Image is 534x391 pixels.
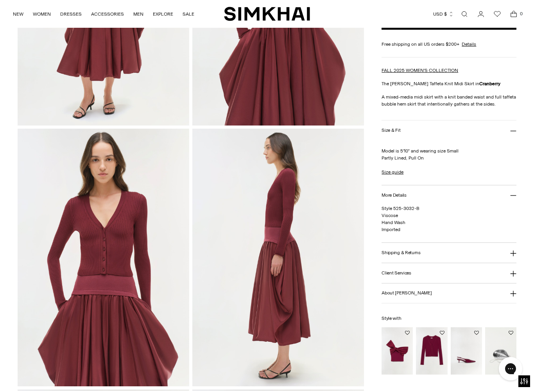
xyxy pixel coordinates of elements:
[416,327,447,374] img: Ailany Knit Cardigan
[6,361,79,385] iframe: Sign Up via Text for Offers
[382,291,432,296] h3: About [PERSON_NAME]
[509,330,513,335] button: Add to Wishlist
[382,68,458,73] a: FALL 2025 WOMEN'S COLLECTION
[192,129,364,386] img: Corinn Taffeta Knit Midi Skirt
[473,6,489,22] a: Go to the account page
[382,206,419,232] span: Style 525-3032-B Viscose Hand Wash Imported
[60,5,82,23] a: DRESSES
[91,5,124,23] a: ACCESSORIES
[474,330,479,335] button: Add to Wishlist
[382,271,411,276] h3: Client Services
[153,5,173,23] a: EXPLORE
[382,41,516,48] div: Free shipping on all US orders $200+
[382,93,516,108] p: A mixed-media midi skirt with a knit banded waist and full taffeta bubble hem skirt that intentio...
[518,10,525,17] span: 0
[382,263,516,283] button: Client Services
[382,80,516,87] p: The [PERSON_NAME] Taffeta Knit Midi Skirt in
[433,5,454,23] button: USD $
[457,6,472,22] a: Open search modal
[382,327,413,374] img: Celiana Off Shoulder Top
[489,6,505,22] a: Wishlist
[440,330,444,335] button: Add to Wishlist
[33,5,51,23] a: WOMEN
[183,5,194,23] a: SALE
[382,169,403,176] a: Size guide
[382,316,516,321] h6: Style with
[18,129,189,386] img: Corinn Taffeta Knit Midi Skirt
[506,6,521,22] a: Open cart modal
[479,81,500,86] strong: Cranberry
[13,5,23,23] a: NEW
[382,185,516,205] button: More Details
[495,354,526,383] iframe: Gorgias live chat messenger
[382,192,406,197] h3: More Details
[382,250,421,255] h3: Shipping & Returns
[462,41,476,48] a: Details
[382,283,516,303] button: About [PERSON_NAME]
[485,327,516,374] img: Bridget Metal Oyster Clutch
[224,6,310,22] a: SIMKHAI
[382,128,400,133] h3: Size & Fit
[133,5,143,23] a: MEN
[382,120,516,140] button: Size & Fit
[382,243,516,263] button: Shipping & Returns
[405,330,410,335] button: Add to Wishlist
[451,327,482,374] img: Sylvie Slingback Kitten Heel
[382,140,516,161] p: Model is 5'10" and wearing size Small Partly Lined, Pull On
